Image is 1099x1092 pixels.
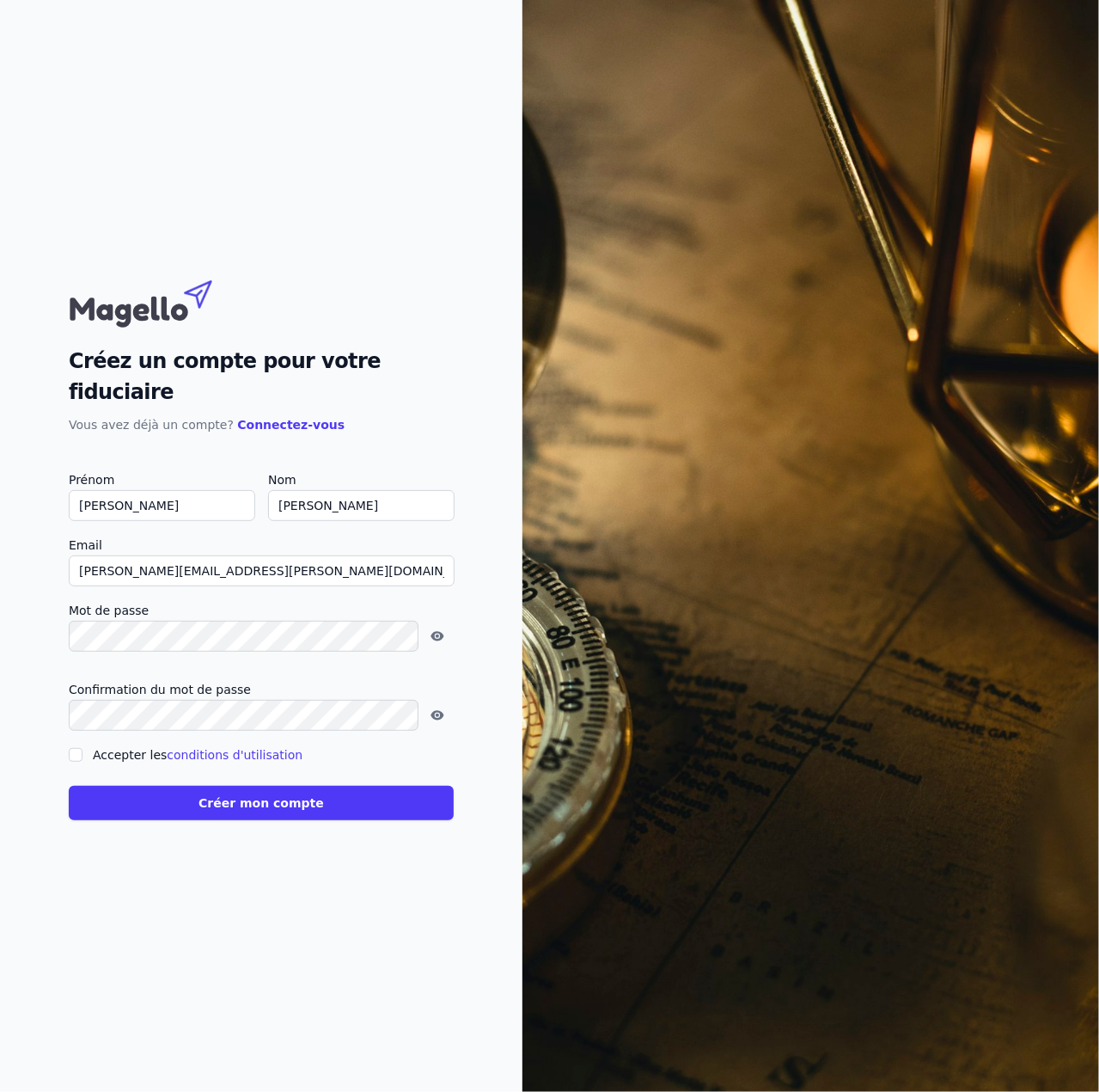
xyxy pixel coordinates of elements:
a: Connectez-vous [237,418,345,432]
label: Email [69,535,454,555]
button: Créer mon compte [69,786,454,820]
label: Confirmation du mot de passe [69,679,454,700]
label: Mot de passe [69,600,454,621]
p: Vous avez déjà un compte? [69,414,454,435]
h2: Créez un compte pour votre fiduciaire [69,346,454,408]
label: Nom [268,469,454,490]
a: conditions d'utilisation [167,748,302,762]
label: Prénom [69,469,254,490]
label: Accepter les [93,748,302,762]
img: Magello [69,272,249,332]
